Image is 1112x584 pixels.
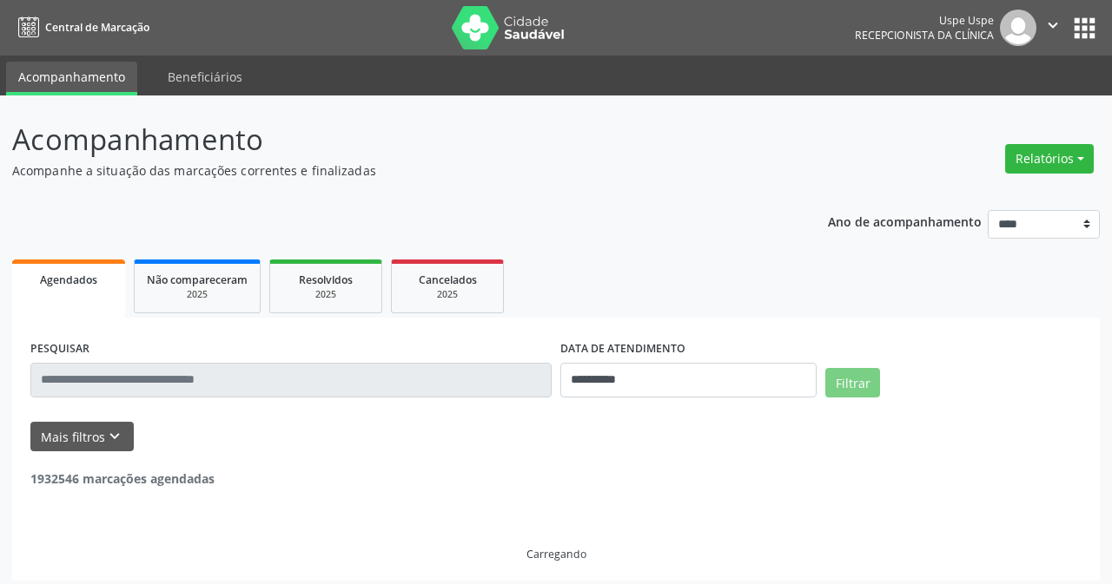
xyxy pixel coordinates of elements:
span: Resolvidos [299,272,353,287]
div: Carregando [526,547,586,561]
i:  [1043,16,1062,35]
span: Agendados [40,272,97,287]
p: Acompanhamento [12,118,773,161]
a: Central de Marcação [12,13,149,42]
button: Filtrar [825,368,880,397]
i: keyboard_arrow_down [105,427,124,446]
a: Acompanhamento [6,62,137,95]
div: 2025 [147,288,248,301]
label: DATA DE ATENDIMENTO [560,336,685,363]
span: Não compareceram [147,272,248,287]
button:  [1036,10,1069,46]
strong: 1932546 marcações agendadas [30,470,215,487]
button: Mais filtroskeyboard_arrow_down [30,422,134,452]
p: Acompanhe a situação das marcações correntes e finalizadas [12,161,773,180]
p: Ano de acompanhamento [828,210,982,232]
div: 2025 [282,288,369,301]
span: Cancelados [419,272,477,287]
div: 2025 [404,288,491,301]
button: apps [1069,13,1100,43]
label: PESQUISAR [30,336,89,363]
img: img [1000,10,1036,46]
button: Relatórios [1005,144,1094,174]
div: Uspe Uspe [855,13,994,28]
a: Beneficiários [156,62,255,92]
span: Central de Marcação [45,20,149,35]
span: Recepcionista da clínica [855,28,994,43]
